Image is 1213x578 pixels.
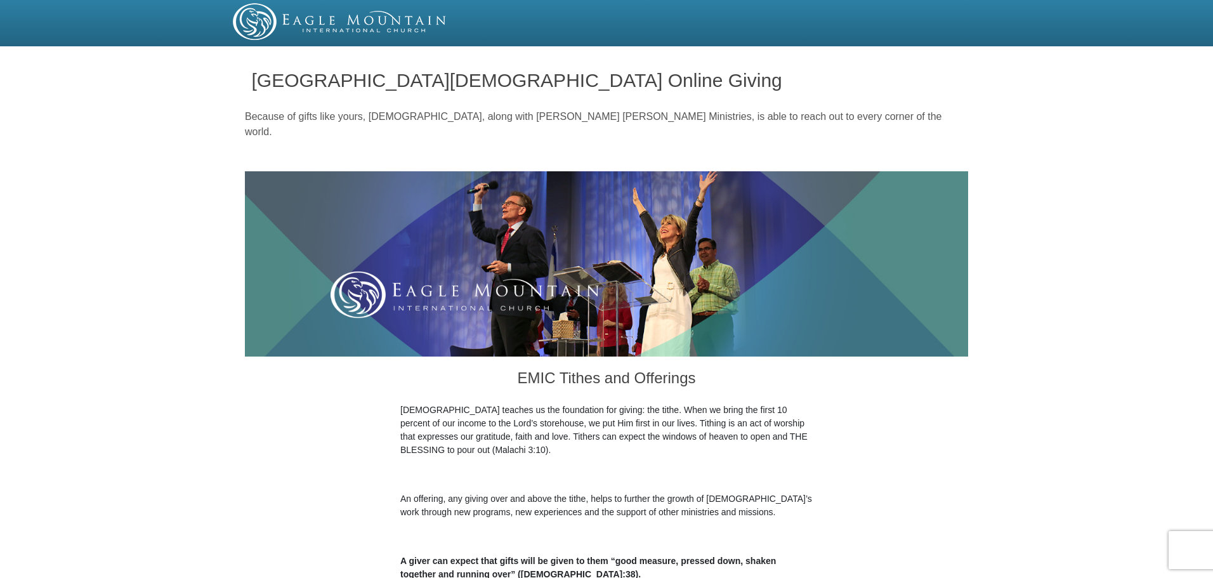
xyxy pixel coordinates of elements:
p: An offering, any giving over and above the tithe, helps to further the growth of [DEMOGRAPHIC_DAT... [400,492,813,519]
p: [DEMOGRAPHIC_DATA] teaches us the foundation for giving: the tithe. When we bring the first 10 pe... [400,404,813,457]
p: Because of gifts like yours, [DEMOGRAPHIC_DATA], along with [PERSON_NAME] [PERSON_NAME] Ministrie... [245,109,968,140]
h1: [GEOGRAPHIC_DATA][DEMOGRAPHIC_DATA] Online Giving [252,70,962,91]
h3: EMIC Tithes and Offerings [400,357,813,404]
img: EMIC [233,3,447,40]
